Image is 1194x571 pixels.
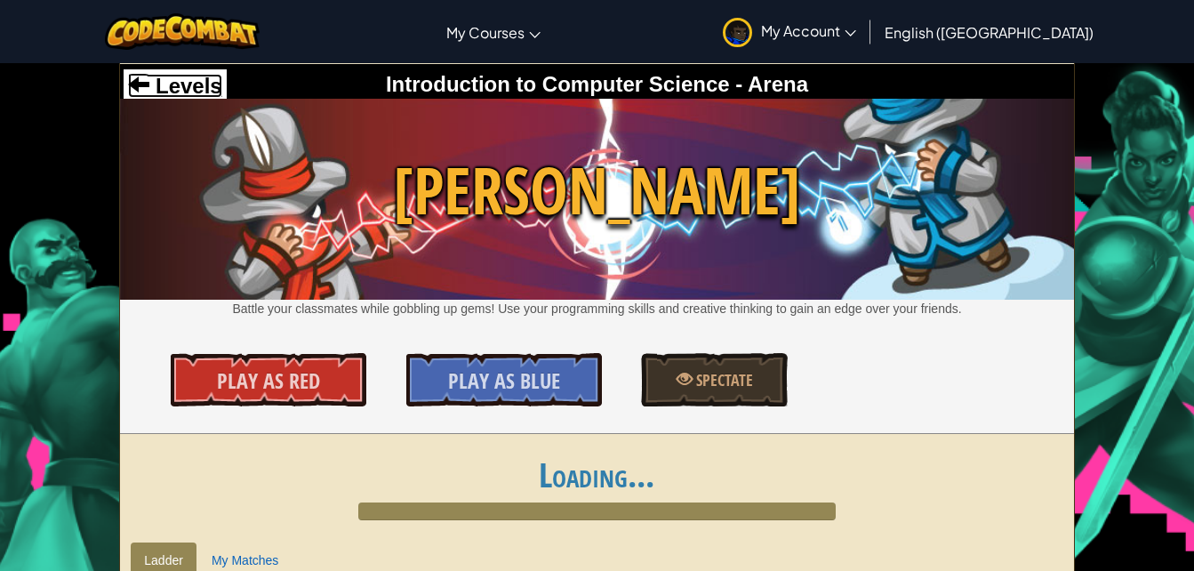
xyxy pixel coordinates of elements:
[641,353,788,406] a: Spectate
[446,23,525,42] span: My Courses
[437,8,549,56] a: My Courses
[128,74,221,98] a: Levels
[714,4,865,60] a: My Account
[876,8,1102,56] a: English ([GEOGRAPHIC_DATA])
[730,72,808,96] span: - Arena
[761,21,856,40] span: My Account
[693,369,753,391] span: Spectate
[149,74,221,98] span: Levels
[120,456,1073,494] h1: Loading...
[217,366,320,395] span: Play As Red
[386,72,730,96] span: Introduction to Computer Science
[885,23,1094,42] span: English ([GEOGRAPHIC_DATA])
[120,145,1073,237] span: [PERSON_NAME]
[723,18,752,47] img: avatar
[120,300,1073,318] p: Battle your classmates while gobbling up gems! Use your programming skills and creative thinking ...
[120,99,1073,300] img: Wakka Maul
[448,366,560,395] span: Play As Blue
[105,13,260,50] img: CodeCombat logo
